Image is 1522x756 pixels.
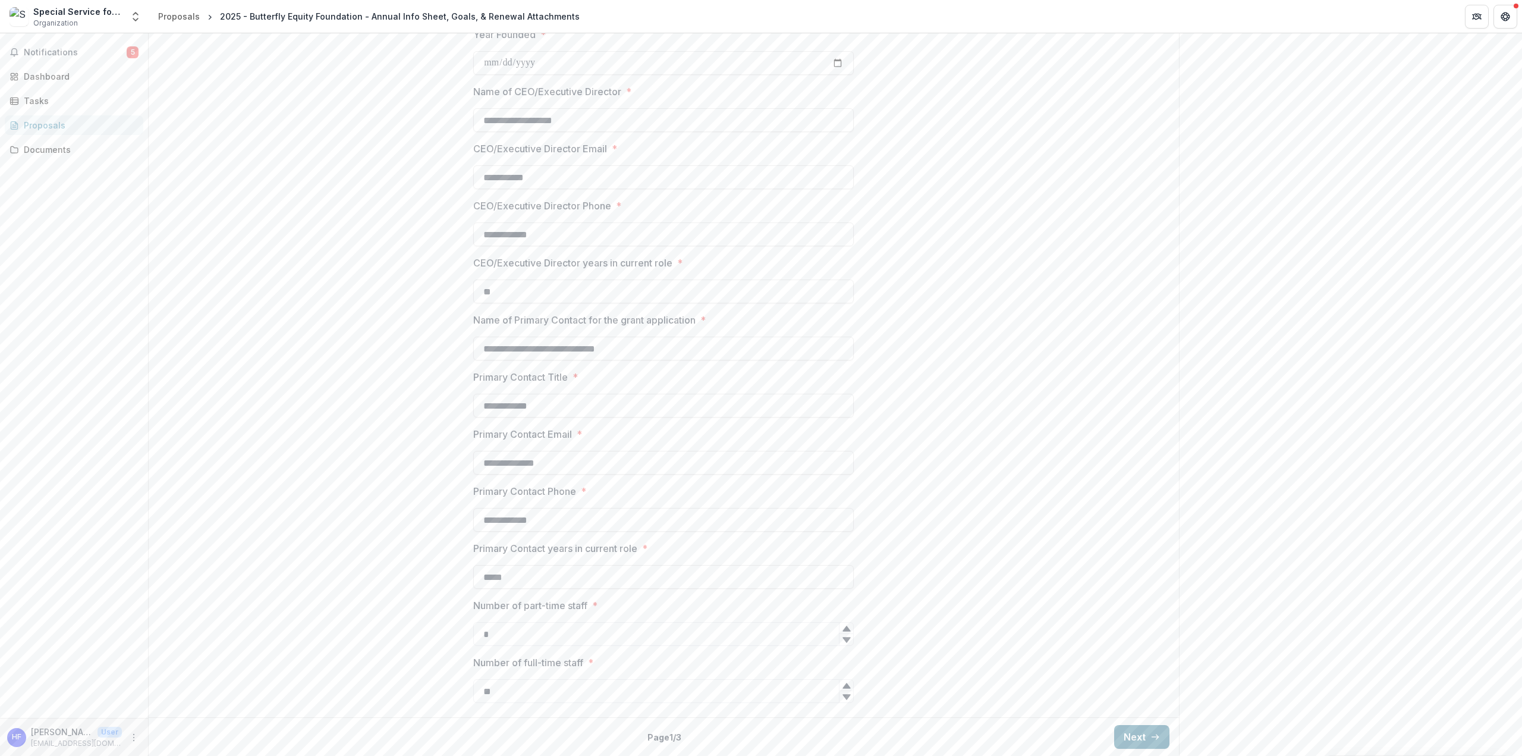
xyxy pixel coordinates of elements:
p: Page 1 / 3 [647,731,681,744]
p: CEO/Executive Director Phone [473,199,611,213]
span: Organization [33,18,78,29]
p: Name of CEO/Executive Director [473,84,621,99]
p: Number of full-time staff [473,655,583,670]
button: Get Help [1493,5,1517,29]
a: Proposals [5,115,143,135]
a: Dashboard [5,67,143,86]
p: Primary Contact Title [473,370,568,384]
p: Number of part-time staff [473,598,587,613]
p: CEO/Executive Director Email [473,142,607,156]
p: Year Founded [473,27,536,42]
p: CEO/Executive Director years in current role [473,256,672,270]
span: 5 [127,46,139,58]
p: [EMAIL_ADDRESS][DOMAIN_NAME] [31,738,122,749]
p: Primary Contact Email [473,427,572,441]
button: Partners [1465,5,1489,29]
div: Documents [24,143,134,156]
img: Special Service for Groups [10,7,29,26]
button: Next [1114,725,1169,749]
p: Name of Primary Contact for the grant application [473,313,696,327]
a: Tasks [5,91,143,111]
a: Documents [5,140,143,159]
button: Notifications5 [5,43,143,62]
p: [PERSON_NAME] Foong [31,726,93,738]
div: Tasks [24,95,134,107]
p: Primary Contact Phone [473,484,576,498]
a: Proposals [153,8,205,25]
div: Dashboard [24,70,134,83]
div: 2025 - Butterfly Equity Foundation - Annual Info Sheet, Goals, & Renewal Attachments [220,10,580,23]
button: Open entity switcher [127,5,144,29]
p: Primary Contact years in current role [473,541,637,556]
span: Notifications [24,48,127,58]
div: Heng Lam Foong [12,733,21,741]
nav: breadcrumb [153,8,584,25]
p: User [98,727,122,738]
button: More [127,730,141,745]
div: Proposals [158,10,200,23]
div: Proposals [24,119,134,131]
div: Special Service for Groups [33,5,122,18]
